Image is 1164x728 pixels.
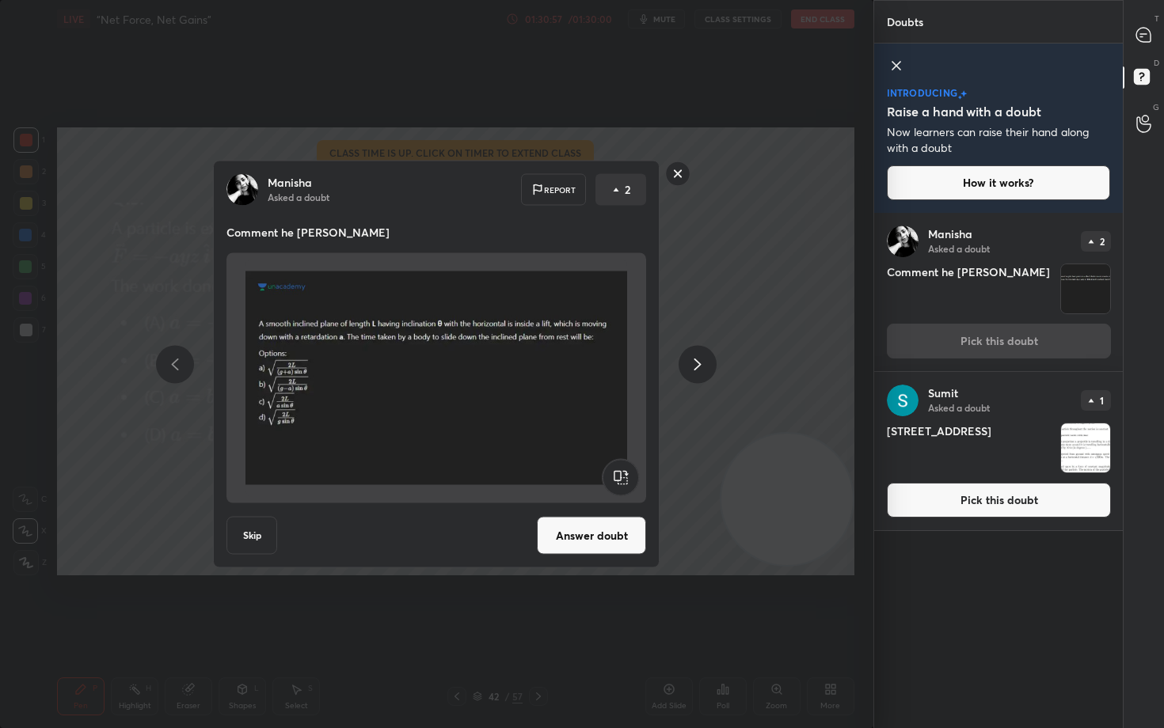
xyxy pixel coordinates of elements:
p: Comment he [PERSON_NAME] [226,225,646,241]
p: 2 [625,182,630,198]
p: 2 [1099,237,1104,246]
button: Skip [226,517,277,555]
div: Report [521,174,586,206]
p: Asked a doubt [928,401,990,414]
p: G [1153,101,1159,113]
h4: [STREET_ADDRESS] [887,423,1054,473]
img: 1756777146PFP84I.jpeg [245,260,627,497]
p: Manisha [928,228,972,241]
p: Asked a doubt [928,242,990,255]
button: How it works? [887,165,1111,200]
p: Asked a doubt [268,191,329,203]
p: Now learners can raise their hand along with a doubt [887,124,1111,156]
img: small-star.76a44327.svg [958,95,962,100]
img: 3 [887,385,919,416]
h4: Comment he [PERSON_NAME] [887,264,1054,314]
p: T [1154,13,1159,25]
img: 1756778005VEMCWU.JPEG [1061,423,1110,472]
img: a6dee5ab02ae4e2f835e8308db5dfa5b.jpg [887,226,919,257]
p: introducing [887,88,958,97]
p: Sumit [928,387,958,400]
p: Manisha [268,176,312,189]
div: grid [874,213,1124,727]
p: D [1154,57,1159,69]
p: 1 [1100,396,1104,405]
img: a6dee5ab02ae4e2f835e8308db5dfa5b.jpg [226,174,258,206]
p: Doubts [874,1,936,43]
button: Pick this doubt [887,483,1111,518]
img: large-star.026637fe.svg [960,90,967,97]
button: Answer doubt [537,517,646,555]
h5: Raise a hand with a doubt [887,102,1041,121]
img: 1756777146PFP84I.jpeg [1061,264,1110,313]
